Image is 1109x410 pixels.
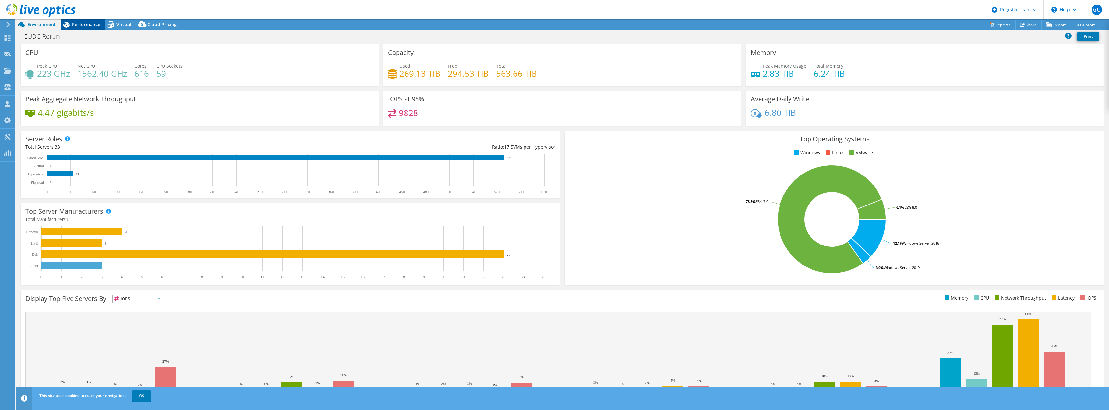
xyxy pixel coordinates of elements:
[352,190,358,194] text: 390
[141,275,143,279] text: 5
[264,382,269,386] text: 1%
[31,180,44,185] text: Physical
[38,109,94,116] h4: 4.47 gigabits/s
[876,265,884,270] tspan: 3.0%
[399,63,410,69] span: Used
[32,252,38,257] text: Dell
[221,275,223,279] text: 9
[105,241,107,245] text: 3
[68,190,72,194] text: 30
[300,275,304,279] text: 13
[1071,20,1101,30] a: More
[156,63,182,69] span: CPU Sockets
[315,381,320,385] text: 2%
[441,382,446,386] text: 0%
[113,295,163,303] span: IOPS
[1015,20,1042,30] a: Share
[421,275,425,279] text: 19
[507,253,511,256] text: 23
[847,374,854,378] text: 10%
[896,205,904,210] tspan: 6.1%
[340,373,347,377] text: 11%
[973,371,980,375] text: 13%
[423,190,429,194] text: 480
[496,70,537,77] h4: 563.66 TiB
[67,216,69,222] span: 6
[156,70,182,77] h4: 59
[993,295,1046,302] li: Network Throughput
[461,275,465,279] text: 21
[39,393,126,398] span: This site uses cookies to track your navigation.
[55,144,60,150] span: 33
[793,149,820,156] li: Windows
[973,295,989,302] li: CPU
[321,275,325,279] text: 14
[105,264,107,268] text: 3
[30,264,38,268] text: Other
[72,21,100,27] span: Performance
[161,275,163,279] text: 6
[26,172,44,176] text: Hypervisor
[756,199,768,204] tspan: ESXi 7.0
[46,190,48,194] text: 0
[1051,7,1057,13] svg: \n
[763,63,806,69] span: Peak Memory Usage
[519,375,524,379] text: 9%
[893,241,903,245] tspan: 12.1%
[884,265,920,270] tspan: Windows Server 2019
[280,275,284,279] text: 12
[593,380,598,384] text: 3%
[448,63,457,69] span: Free
[388,49,414,56] h3: Capacity
[116,21,131,27] span: Virtual
[281,190,287,194] text: 300
[763,70,806,77] h4: 2.83 TiB
[257,190,263,194] text: 270
[1025,312,1031,316] text: 83%
[201,275,203,279] text: 8
[328,190,334,194] text: 360
[518,190,524,194] text: 600
[416,382,420,386] text: 1%
[60,380,65,384] text: 3%
[37,63,57,69] span: Peak CPU
[27,156,44,160] text: Guest VM
[765,109,796,116] h4: 6.80 TiB
[77,70,127,77] h4: 1562.40 GHz
[1092,5,1102,15] span: GC
[27,21,56,27] span: Environment
[496,63,507,69] span: Total
[162,190,168,194] text: 150
[1079,295,1096,302] li: IOPS
[502,275,505,279] text: 23
[481,275,485,279] text: 22
[290,375,294,379] text: 9%
[522,275,525,279] text: 24
[671,378,675,382] text: 5%
[116,190,120,194] text: 90
[645,381,650,385] text: 2%
[541,190,547,194] text: 630
[401,275,405,279] text: 18
[448,70,489,77] h4: 294.53 TiB
[570,135,1100,143] h3: Top Operating Systems
[25,49,38,56] h3: CPU
[26,230,38,234] text: Lenovo
[50,165,52,168] text: 0
[25,135,62,143] h3: Server Roles
[399,109,418,116] h4: 9828
[21,33,70,40] h1: EUDC-Rerun
[238,382,243,385] text: 1%
[697,379,702,383] text: 4%
[388,95,424,103] h3: IOPS at 95%
[874,379,879,383] text: 4%
[341,275,345,279] text: 15
[399,70,440,77] h4: 269.13 TiB
[33,164,44,168] text: Virtual
[999,317,1006,321] text: 77%
[76,173,79,176] text: 33
[25,216,555,223] h4: Total Manufacturers:
[985,20,1016,30] a: Reports
[37,70,70,77] h4: 223 GHz
[290,144,555,151] div: Ratio: VMs per Hypervisor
